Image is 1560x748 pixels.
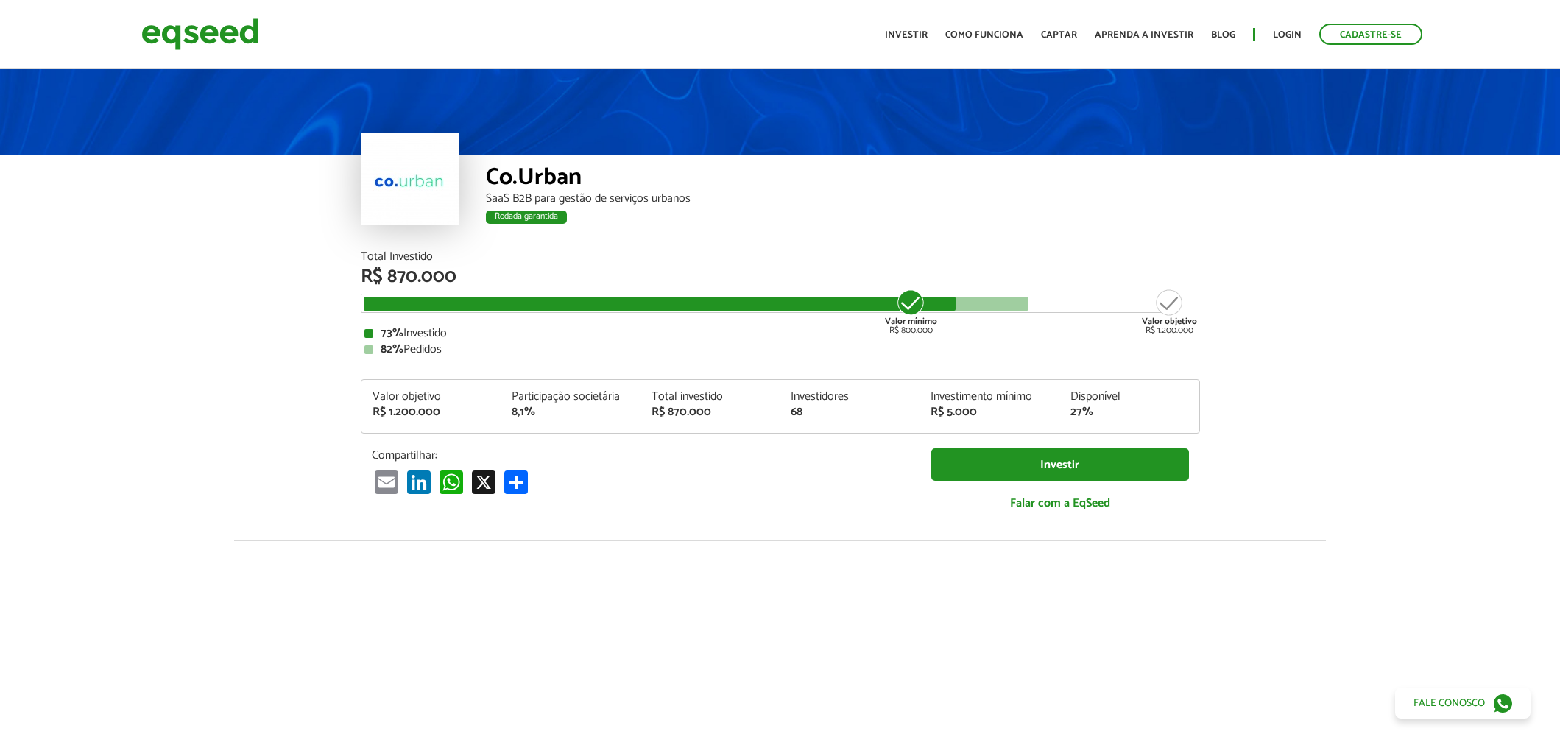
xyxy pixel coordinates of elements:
div: Investido [364,328,1196,339]
a: WhatsApp [437,470,466,494]
div: R$ 5.000 [931,406,1048,418]
div: Investimento mínimo [931,391,1048,403]
strong: Valor mínimo [885,314,937,328]
div: R$ 870.000 [361,267,1200,286]
a: Como funciona [945,30,1023,40]
a: Investir [885,30,928,40]
a: Aprenda a investir [1095,30,1193,40]
div: R$ 1.200.000 [373,406,490,418]
div: Participação societária [512,391,629,403]
div: 68 [791,406,908,418]
div: Disponível [1070,391,1188,403]
div: SaaS B2B para gestão de serviços urbanos [486,193,1200,205]
div: Total investido [652,391,769,403]
strong: 73% [381,323,403,343]
div: R$ 870.000 [652,406,769,418]
strong: 82% [381,339,403,359]
div: Co.Urban [486,166,1200,193]
a: X [469,470,498,494]
div: R$ 1.200.000 [1142,288,1197,335]
div: Investidores [791,391,908,403]
a: Blog [1211,30,1235,40]
div: Rodada garantida [486,211,567,224]
img: EqSeed [141,15,259,54]
strong: Valor objetivo [1142,314,1197,328]
a: LinkedIn [404,470,434,494]
a: Fale conosco [1395,688,1531,719]
div: Total Investido [361,251,1200,263]
a: Login [1273,30,1302,40]
div: R$ 800.000 [883,288,939,335]
a: Compartilhar [501,470,531,494]
a: Cadastre-se [1319,24,1422,45]
a: Investir [931,448,1189,481]
a: Falar com a EqSeed [931,488,1189,518]
div: Valor objetivo [373,391,490,403]
a: Email [372,470,401,494]
a: Captar [1041,30,1077,40]
p: Compartilhar: [372,448,909,462]
div: 8,1% [512,406,629,418]
div: 27% [1070,406,1188,418]
div: Pedidos [364,344,1196,356]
